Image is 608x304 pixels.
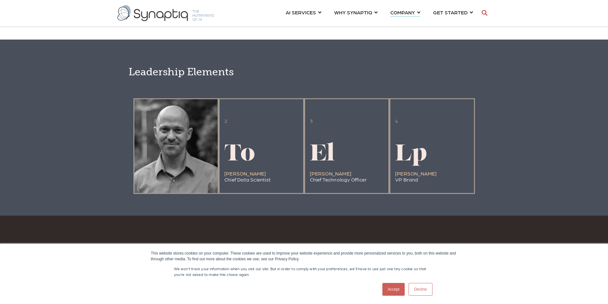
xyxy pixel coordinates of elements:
[224,118,227,124] span: 2
[390,6,420,18] a: COMPANY
[310,170,352,176] span: [PERSON_NAME]
[224,176,271,182] span: Chief Data Scientist
[390,8,415,17] span: COMPANY
[409,283,432,296] a: Decline
[310,143,335,166] span: El
[433,8,468,17] span: GET STARTED
[395,176,418,182] span: VP Brand
[279,2,479,25] nav: menu
[286,8,316,17] span: AI SERVICES
[174,266,434,277] p: We won't track your information when you visit our site. But in order to comply with your prefere...
[310,176,367,182] span: Chief Technology Officer
[334,8,372,17] span: WHY SYNAPTIQ
[395,143,427,166] span: Lp
[129,66,234,78] span: Leadership Elements
[286,6,321,18] a: AI SERVICES
[310,118,313,124] span: 3
[224,143,255,166] span: To
[382,283,405,296] a: Accept
[395,118,398,124] span: 4
[151,250,457,262] div: This website stores cookies on your computer. These cookies are used to improve your website expe...
[395,170,437,176] span: [PERSON_NAME]
[117,5,214,21] img: synaptiq logo-2
[334,6,378,18] a: WHY SYNAPTIQ
[433,6,473,18] a: GET STARTED
[224,170,266,176] span: [PERSON_NAME]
